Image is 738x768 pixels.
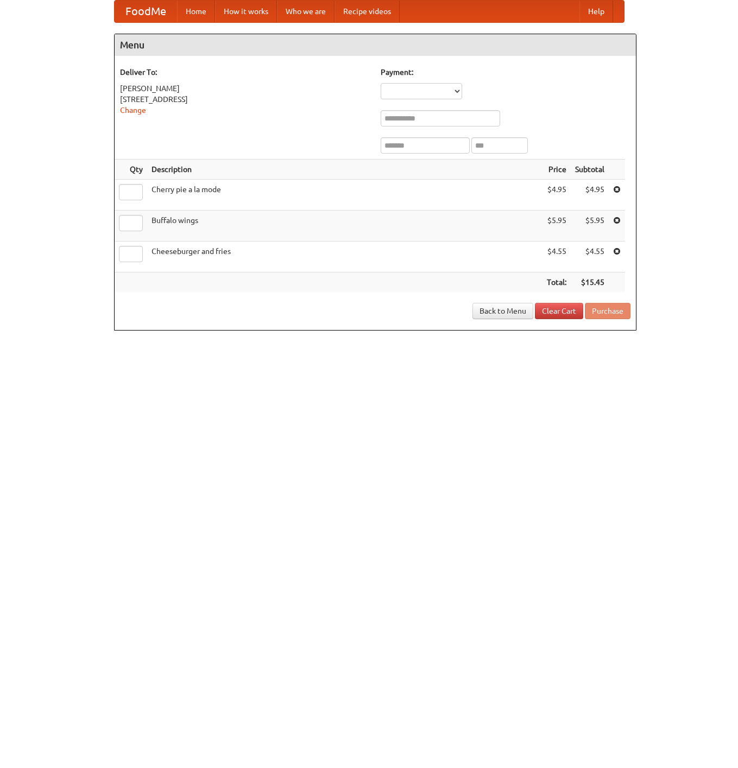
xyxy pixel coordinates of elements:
td: $5.95 [543,211,571,242]
a: Home [177,1,215,22]
td: $4.55 [571,242,609,272]
button: Purchase [585,303,630,319]
th: Price [543,160,571,180]
h4: Menu [115,34,636,56]
td: Cheeseburger and fries [147,242,543,272]
th: Subtotal [571,160,609,180]
a: Change [120,106,146,115]
td: $4.95 [571,180,609,211]
a: FoodMe [115,1,177,22]
td: $4.95 [543,180,571,211]
div: [PERSON_NAME] [120,83,370,94]
th: Qty [115,160,147,180]
a: Recipe videos [335,1,400,22]
a: Help [579,1,613,22]
td: $4.55 [543,242,571,272]
td: $5.95 [571,211,609,242]
a: Who we are [277,1,335,22]
h5: Payment: [381,67,630,78]
th: Total: [543,272,571,293]
a: How it works [215,1,277,22]
th: $15.45 [571,272,609,293]
div: [STREET_ADDRESS] [120,94,370,105]
td: Buffalo wings [147,211,543,242]
a: Clear Cart [535,303,583,319]
a: Back to Menu [472,303,533,319]
h5: Deliver To: [120,67,370,78]
th: Description [147,160,543,180]
td: Cherry pie a la mode [147,180,543,211]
